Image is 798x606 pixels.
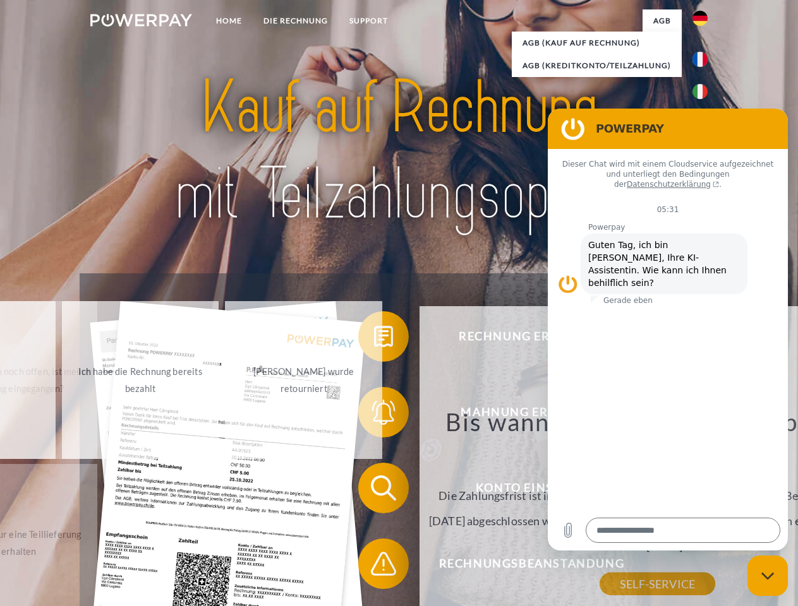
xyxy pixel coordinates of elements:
button: Rechnungsbeanstandung [358,538,687,589]
a: AGB (Kauf auf Rechnung) [512,32,682,54]
a: AGB (Kreditkonto/Teilzahlung) [512,54,682,77]
a: SUPPORT [339,9,399,32]
a: agb [643,9,682,32]
img: title-powerpay_de.svg [121,61,677,242]
div: Ich habe die Rechnung bereits bezahlt [70,363,212,397]
img: it [692,84,708,99]
img: qb_search.svg [368,472,399,504]
img: qb_warning.svg [368,548,399,579]
div: [PERSON_NAME] wurde retourniert [233,363,375,397]
a: Home [205,9,253,32]
img: de [692,11,708,26]
iframe: Messaging-Fenster [548,109,788,550]
img: fr [692,52,708,67]
a: SELF-SERVICE [600,573,715,595]
iframe: Schaltfläche zum Öffnen des Messaging-Fensters; Konversation läuft [747,555,788,596]
img: logo-powerpay-white.svg [90,14,192,27]
a: DIE RECHNUNG [253,9,339,32]
button: Konto einsehen [358,463,687,513]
